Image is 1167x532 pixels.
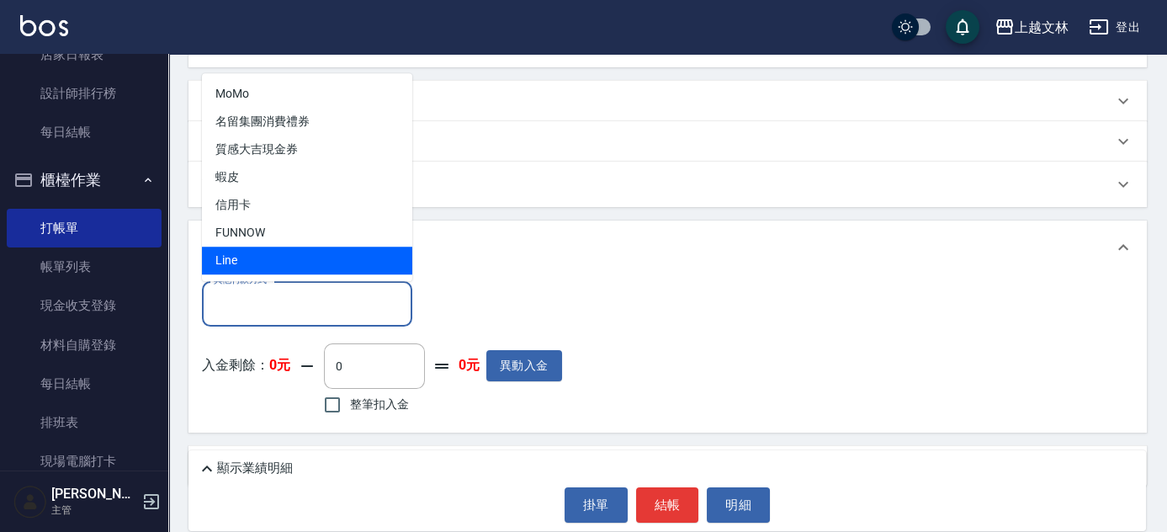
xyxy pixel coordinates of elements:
span: FUNNOW [202,219,412,247]
strong: 0元 [459,357,480,375]
span: Line [202,247,412,274]
a: 每日結帳 [7,113,162,152]
span: 整筆扣入金 [350,396,409,413]
div: 預收卡販賣 [188,121,1147,162]
img: Logo [20,15,68,36]
button: 掛單 [565,487,628,523]
button: 上越文林 [988,10,1075,45]
span: 質感大吉現金券 [202,136,412,163]
a: 店家日報表 [7,35,162,74]
p: 入金剩餘： [202,357,290,375]
button: 櫃檯作業 [7,158,162,202]
p: 顯示業績明細 [217,460,293,477]
a: 打帳單 [7,209,162,247]
button: 異動入金 [486,350,562,381]
button: save [946,10,979,44]
span: 名留集團消費禮券 [202,108,412,136]
span: 蝦皮 [202,163,412,191]
h5: [PERSON_NAME] [51,486,137,503]
a: 現金收支登錄 [7,286,162,325]
a: 材料自購登錄 [7,326,162,364]
a: 帳單列表 [7,247,162,286]
span: 信用卡 [202,191,412,219]
button: 登出 [1082,12,1147,43]
p: 主管 [51,503,137,518]
a: 設計師排行榜 [7,74,162,113]
div: 上越文林 [1015,17,1069,38]
div: 備註及來源 [188,446,1147,487]
a: 現場電腦打卡 [7,442,162,481]
div: 店販銷售 [188,81,1147,121]
div: 使用預收卡x6 [188,162,1147,207]
strong: 0元 [269,357,290,373]
button: 結帳 [636,487,699,523]
a: 每日結帳 [7,364,162,403]
button: 明細 [707,487,770,523]
span: MoMo [202,80,412,108]
img: Person [13,485,47,519]
a: 排班表 [7,403,162,442]
div: 其他付款方式入金可用餘額: 0 [188,221,1147,274]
